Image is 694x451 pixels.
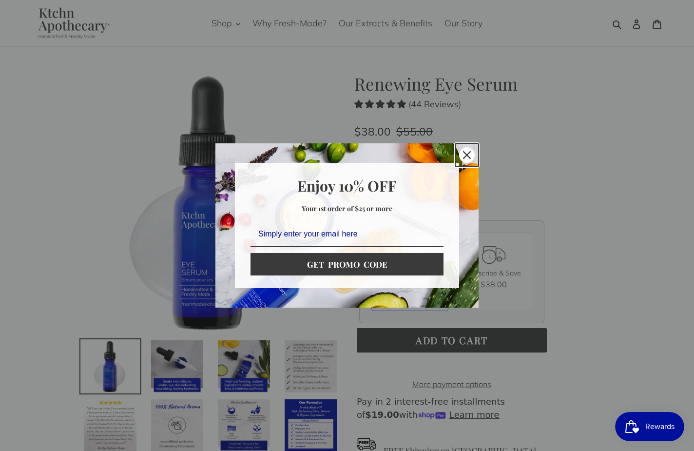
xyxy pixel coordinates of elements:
strong: Enjoy 10% OFF [297,176,397,196]
button: Close [455,143,479,167]
input: Email field [251,221,443,247]
button: GET PROMO CODE [251,253,443,275]
iframe: Button to open loyalty program pop-up [615,412,684,441]
strong: Your 1st order of $25 or more [302,204,392,213]
svg: close icon [463,151,471,159]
